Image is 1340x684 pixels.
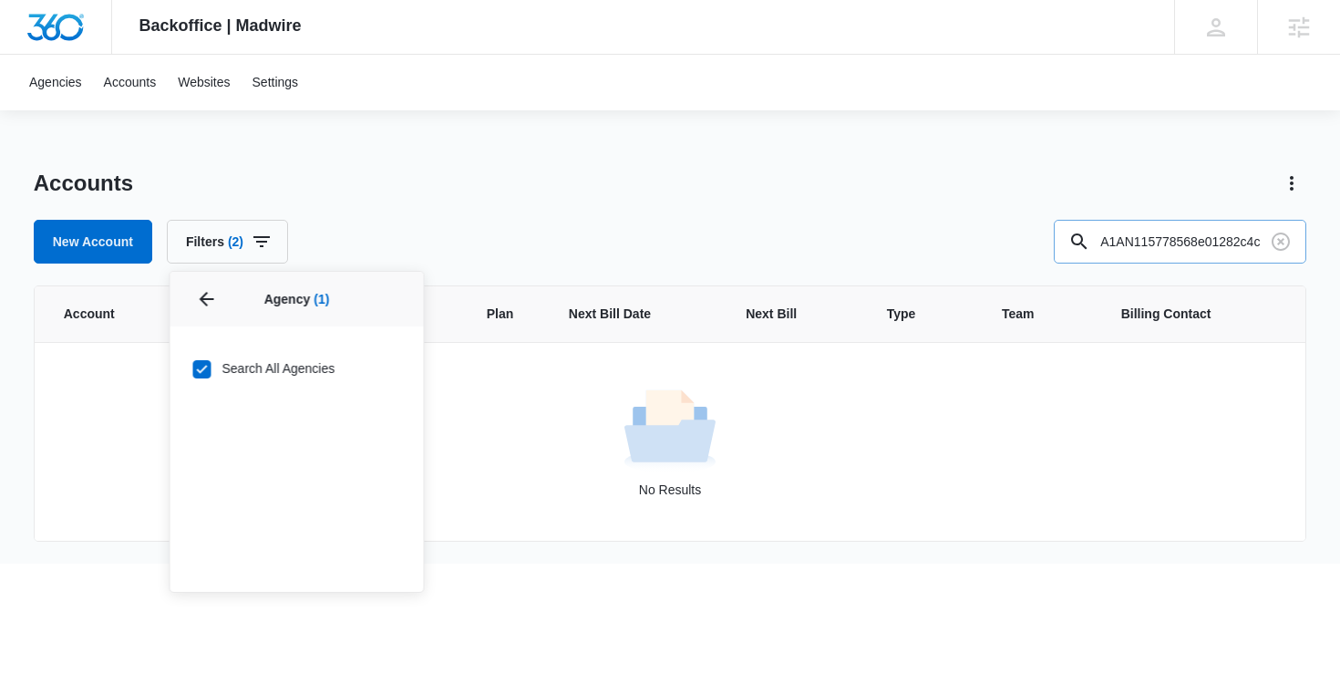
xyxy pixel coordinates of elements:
span: Type [887,305,932,324]
label: Search All Agencies [192,359,402,378]
img: No Results [624,384,716,475]
span: (1) [314,292,329,306]
h1: Accounts [34,170,133,197]
a: Settings [242,55,310,110]
a: Agencies [18,55,93,110]
button: Clear [1266,227,1295,256]
span: Account [64,305,136,324]
input: Search [1054,220,1306,264]
a: New Account [34,220,152,264]
button: Back [192,285,222,314]
span: Team [1002,305,1051,324]
p: No Results [36,481,1305,500]
span: Next Bill Date [569,305,675,324]
button: Actions [1277,169,1306,198]
span: Next Bill [746,305,817,324]
button: Filters(2) [167,220,288,264]
p: Agency [192,290,402,309]
a: Accounts [93,55,168,110]
span: (2) [228,235,243,248]
span: Backoffice | Madwire [139,16,302,36]
span: Billing Contact [1121,305,1233,324]
a: Websites [167,55,241,110]
span: Plan [487,305,525,324]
